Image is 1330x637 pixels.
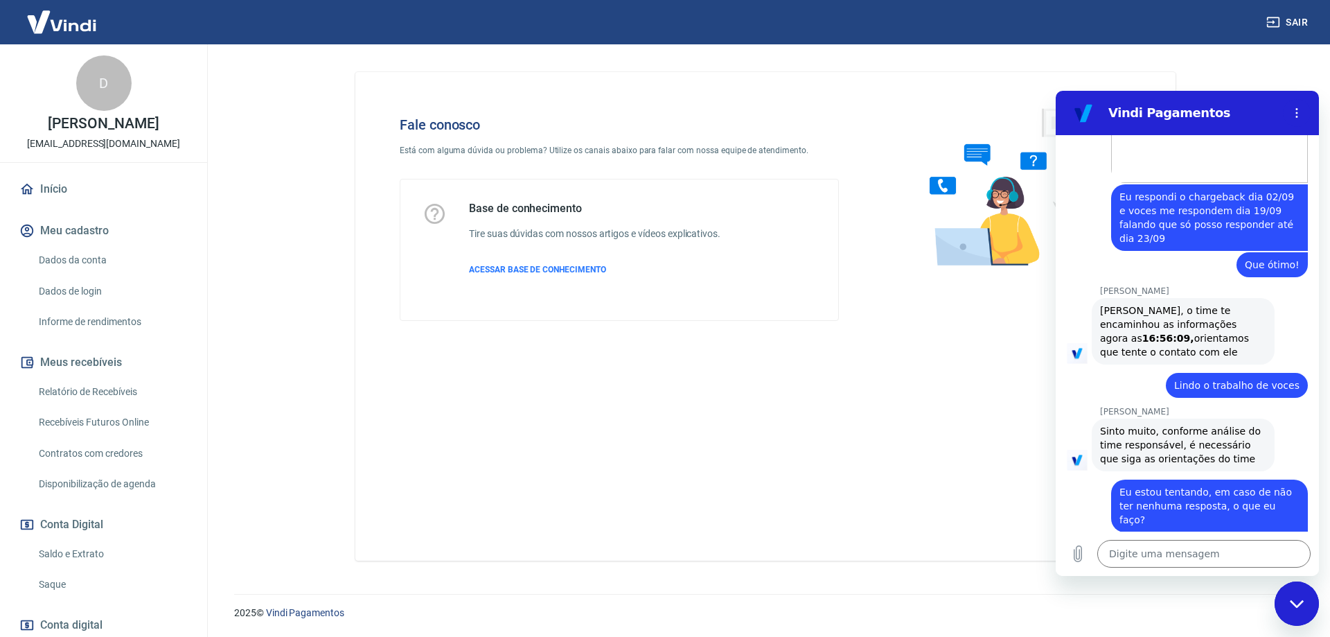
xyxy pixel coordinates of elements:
[33,246,190,274] a: Dados da conta
[17,216,190,246] button: Meu cadastro
[17,1,107,43] img: Vindi
[469,263,720,276] a: ACESSAR BASE DE CONHECIMENTO
[33,378,190,406] a: Relatório de Recebíveis
[1263,10,1313,35] button: Sair
[48,116,159,131] p: [PERSON_NAME]
[33,470,190,498] a: Disponibilização de agenda
[400,116,839,133] h4: Fale conosco
[40,616,103,635] span: Conta digital
[27,137,180,151] p: [EMAIL_ADDRESS][DOMAIN_NAME]
[17,174,190,204] a: Início
[1056,91,1319,576] iframe: Janela de mensagens
[17,509,190,540] button: Conta Digital
[33,439,190,468] a: Contratos com credores
[469,227,720,241] h6: Tire suas dúvidas com nossos artigos e vídeos explicativos.
[234,606,1297,620] p: 2025 ©
[469,202,720,216] h5: Base de conhecimento
[266,607,344,618] a: Vindi Pagamentos
[33,540,190,568] a: Saldo e Extrato
[33,308,190,336] a: Informe de rendimentos
[76,55,132,111] div: D
[1275,582,1319,626] iframe: Botão para abrir a janela de mensagens, conversa em andamento
[33,408,190,437] a: Recebíveis Futuros Online
[902,94,1112,279] img: Fale conosco
[33,277,190,306] a: Dados de login
[469,265,606,274] span: ACESSAR BASE DE CONHECIMENTO
[17,347,190,378] button: Meus recebíveis
[33,570,190,599] a: Saque
[400,144,839,157] p: Está com alguma dúvida ou problema? Utilize os canais abaixo para falar com nossa equipe de atend...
